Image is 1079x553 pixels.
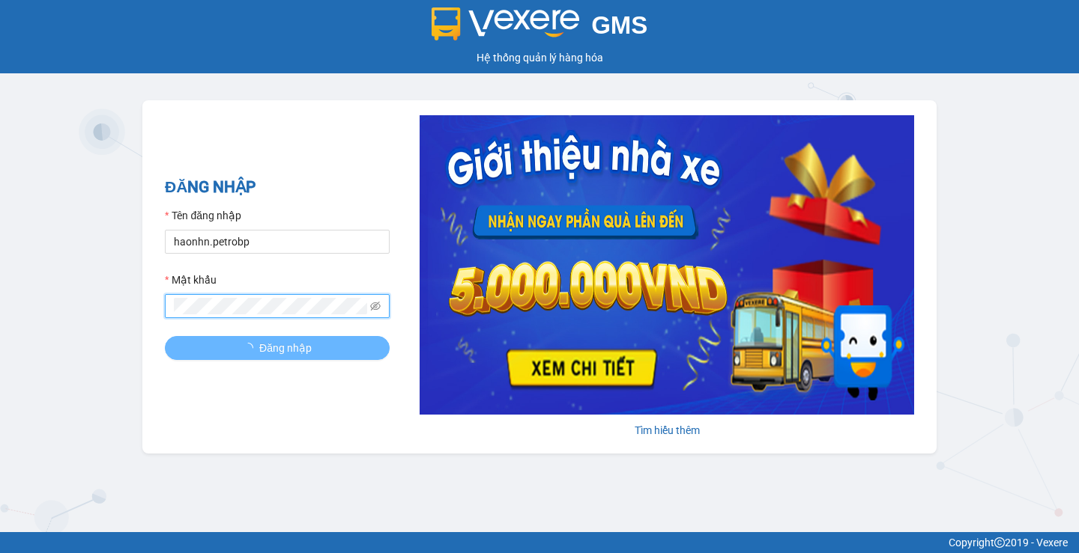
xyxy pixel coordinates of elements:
[174,298,367,314] input: Mật khẩu
[4,49,1075,66] div: Hệ thống quản lý hàng hóa
[420,422,914,439] div: Tìm hiểu thêm
[165,336,390,360] button: Đăng nhập
[165,230,390,254] input: Tên đăng nhập
[432,7,580,40] img: logo 2
[420,115,914,415] img: banner-0
[370,301,381,311] span: eye-invisible
[259,340,312,356] span: Đăng nhập
[243,343,259,353] span: loading
[432,22,648,34] a: GMS
[994,537,1005,548] span: copyright
[165,272,217,288] label: Mật khẩu
[11,534,1068,551] div: Copyright 2019 - Vexere
[591,11,647,39] span: GMS
[165,175,390,200] h2: ĐĂNG NHẬP
[165,207,241,224] label: Tên đăng nhập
